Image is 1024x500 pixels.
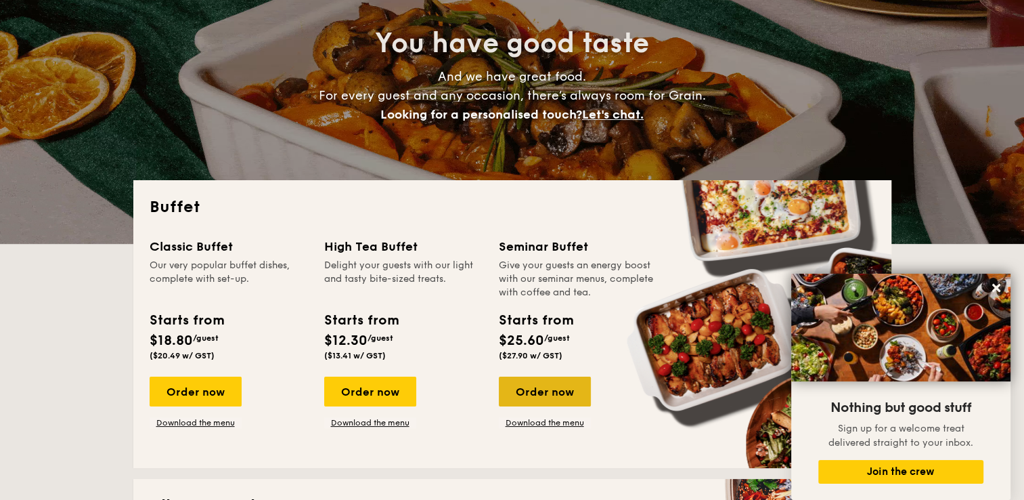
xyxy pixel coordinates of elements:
span: ($13.41 w/ GST) [324,351,386,360]
div: Starts from [324,310,398,331]
div: Delight your guests with our light and tasty bite-sized treats. [324,259,483,299]
div: Order now [324,377,416,407]
span: /guest [193,333,219,343]
div: Starts from [499,310,573,331]
span: Looking for a personalised touch? [380,107,582,122]
div: Starts from [150,310,223,331]
span: Let's chat. [582,107,644,122]
span: ($27.90 w/ GST) [499,351,562,360]
span: /guest [368,333,393,343]
div: Classic Buffet [150,237,308,256]
div: Order now [499,377,591,407]
span: Nothing but good stuff [830,400,971,416]
div: Our very popular buffet dishes, complete with set-up. [150,259,308,299]
a: Download the menu [150,417,242,428]
span: /guest [544,333,570,343]
img: DSC07876-Edit02-Large.jpeg [791,274,1010,381]
a: Download the menu [324,417,416,428]
span: $18.80 [150,333,193,349]
div: High Tea Buffet [324,237,483,256]
div: Order now [150,377,242,407]
div: Give your guests an energy boost with our seminar menus, complete with coffee and tea. [499,259,657,299]
a: Download the menu [499,417,591,428]
span: $12.30 [324,333,368,349]
span: ($20.49 w/ GST) [150,351,215,360]
button: Join the crew [818,460,983,484]
span: Sign up for a welcome treat delivered straight to your inbox. [828,423,973,449]
span: And we have great food. For every guest and any occasion, there’s always room for Grain. [319,69,706,122]
span: $25.60 [499,333,544,349]
button: Close [985,277,1007,299]
h2: Buffet [150,196,875,218]
span: You have good taste [375,27,649,60]
div: Seminar Buffet [499,237,657,256]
